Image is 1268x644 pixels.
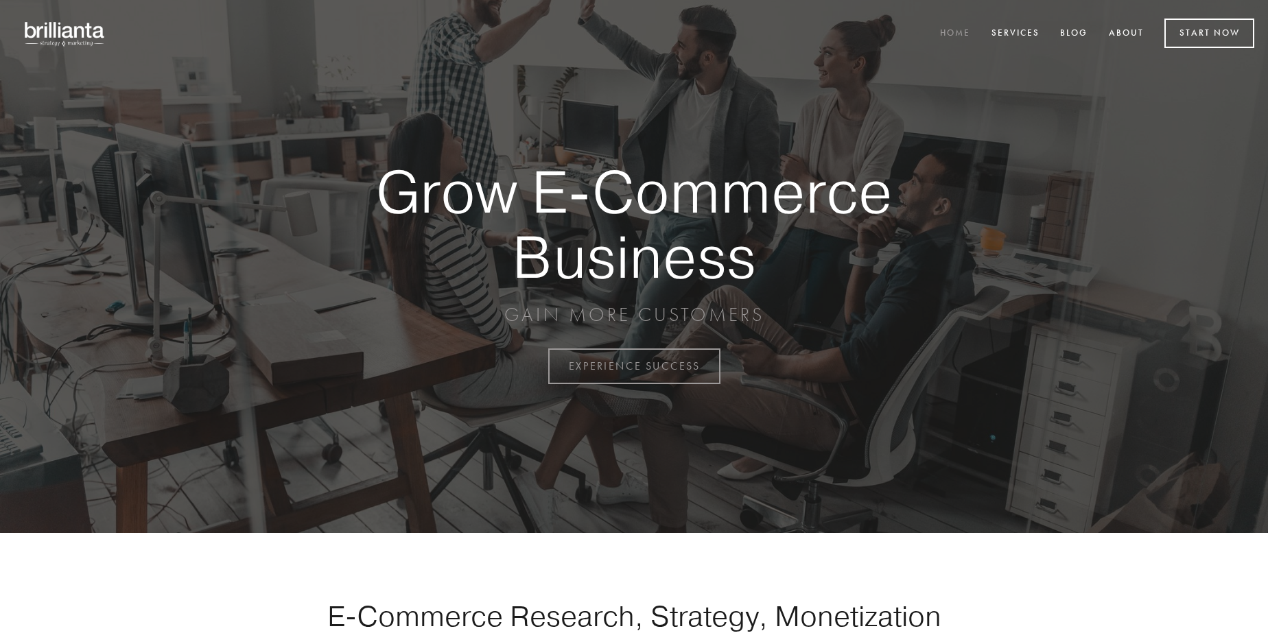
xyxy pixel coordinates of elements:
a: Start Now [1164,19,1254,48]
h1: E-Commerce Research, Strategy, Monetization [284,599,984,633]
a: Blog [1051,23,1096,45]
a: Services [983,23,1048,45]
a: Home [931,23,979,45]
img: brillianta - research, strategy, marketing [14,14,117,53]
a: About [1100,23,1153,45]
a: EXPERIENCE SUCCESS [548,348,720,384]
strong: Grow E-Commerce Business [328,159,940,289]
p: GAIN MORE CUSTOMERS [328,302,940,327]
